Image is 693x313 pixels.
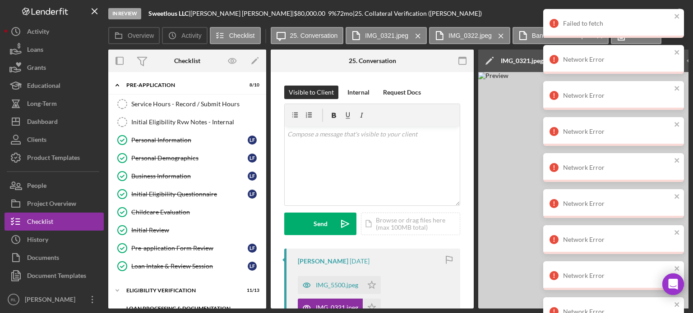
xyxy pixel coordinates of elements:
[349,57,396,64] div: 25. Conversation
[131,100,261,108] div: Service Hours - Record / Submit Hours
[5,195,104,213] a: Project Overview
[346,27,427,44] button: IMG_0321.jpeg
[190,10,294,17] div: [PERSON_NAME] [PERSON_NAME] |
[350,258,370,265] time: 2025-07-11 19:06
[5,213,104,231] button: Checklist
[563,92,671,99] div: Network Error
[113,131,262,149] a: Personal InformationLF
[248,136,257,145] div: L F
[5,231,104,249] button: History
[5,23,104,41] a: Activity
[243,82,259,88] div: 8 / 10
[316,281,358,289] div: IMG_5500.jpeg
[108,27,160,44] button: Overview
[113,203,262,221] a: Childcare Evaluation
[11,297,17,302] text: RL
[126,288,237,293] div: Eligibility Verification
[5,249,104,267] button: Documents
[113,95,262,113] a: Service Hours - Record / Submit Hours
[128,32,154,39] label: Overview
[27,177,46,197] div: People
[5,95,104,113] button: Long-Term
[624,5,668,23] div: Mark Complete
[131,227,261,234] div: Initial Review
[131,172,248,180] div: Business Information
[113,239,262,257] a: Pre-application Form ReviewLF
[5,59,104,77] a: Grants
[113,167,262,185] a: Business InformationLF
[294,10,328,17] div: $80,000.00
[284,213,356,235] button: Send
[229,32,255,39] label: Checklist
[513,27,609,44] button: Bandsaw Invoice.pdf
[448,32,492,39] label: IMG_0322.jpeg
[5,77,104,95] button: Educational
[563,272,671,279] div: Network Error
[148,9,189,17] b: Sweetlous LLC
[5,41,104,59] button: Loans
[563,236,671,243] div: Network Error
[27,95,57,115] div: Long-Term
[23,290,81,311] div: [PERSON_NAME]
[27,77,60,97] div: Educational
[563,200,671,207] div: Network Error
[337,10,353,17] div: 72 mo
[131,191,248,198] div: Initial Eligibility Questionnaire
[27,213,53,233] div: Checklist
[248,262,257,271] div: L F
[674,13,680,21] button: close
[290,32,338,39] label: 25. Conversation
[674,229,680,237] button: close
[298,276,381,294] button: IMG_5500.jpeg
[148,10,190,17] div: |
[674,265,680,273] button: close
[5,267,104,285] button: Document Templates
[674,193,680,201] button: close
[248,190,257,199] div: L F
[343,86,374,99] button: Internal
[563,128,671,135] div: Network Error
[248,172,257,181] div: L F
[5,290,104,308] button: RL[PERSON_NAME]
[5,177,104,195] a: People
[248,154,257,163] div: L F
[126,82,237,88] div: Pre-Application
[243,288,259,293] div: 11 / 13
[27,113,58,133] div: Dashboard
[27,59,46,79] div: Grants
[563,164,671,171] div: Network Error
[113,257,262,275] a: Loan Intake & Review SessionLF
[210,27,261,44] button: Checklist
[113,185,262,203] a: Initial Eligibility QuestionnaireLF
[5,131,104,149] button: Clients
[314,213,328,235] div: Send
[5,113,104,131] button: Dashboard
[501,57,543,64] div: IMG_0321.jpeg
[674,85,680,93] button: close
[379,86,425,99] button: Request Docs
[5,149,104,167] button: Product Templates
[383,86,421,99] div: Request Docs
[563,20,671,27] div: Failed to fetch
[532,32,590,39] label: Bandsaw Invoice.pdf
[674,121,680,129] button: close
[271,27,344,44] button: 25. Conversation
[27,149,80,169] div: Product Templates
[353,10,482,17] div: | 25. Collateral Verification ([PERSON_NAME])
[289,86,334,99] div: Visible to Client
[174,57,200,64] div: Checklist
[27,23,49,43] div: Activity
[181,32,201,39] label: Activity
[674,157,680,165] button: close
[365,32,408,39] label: IMG_0321.jpeg
[615,5,688,23] button: Mark Complete
[27,131,46,151] div: Clients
